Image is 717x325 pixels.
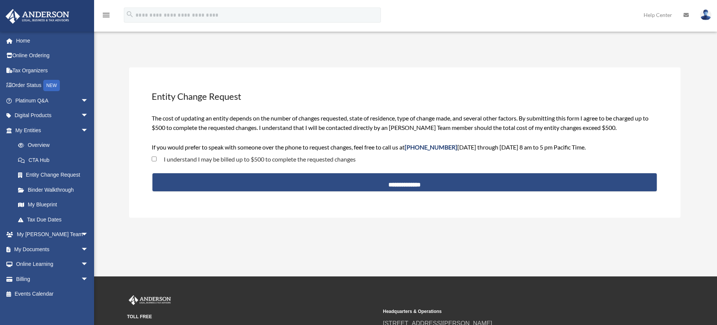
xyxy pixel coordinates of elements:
[5,272,100,287] a: Billingarrow_drop_down
[5,63,100,78] a: Tax Organizers
[81,227,96,243] span: arrow_drop_down
[5,48,100,63] a: Online Ordering
[81,93,96,108] span: arrow_drop_down
[127,295,172,305] img: Anderson Advisors Platinum Portal
[81,272,96,287] span: arrow_drop_down
[5,108,100,123] a: Digital Productsarrow_drop_down
[126,10,134,18] i: search
[5,78,100,93] a: Order StatusNEW
[81,123,96,138] span: arrow_drop_down
[81,257,96,272] span: arrow_drop_down
[5,257,100,272] a: Online Learningarrow_drop_down
[43,80,60,91] div: NEW
[127,313,378,321] small: TOLL FREE
[81,242,96,257] span: arrow_drop_down
[5,33,100,48] a: Home
[11,153,100,168] a: CTA Hub
[11,168,96,183] a: Entity Change Request
[11,182,100,197] a: Binder Walkthrough
[151,89,658,104] h3: Entity Change Request
[700,9,711,20] img: User Pic
[3,9,72,24] img: Anderson Advisors Platinum Portal
[157,156,356,162] label: I understand I may be billed up to $500 to complete the requested changes
[5,227,100,242] a: My [PERSON_NAME] Teamarrow_drop_down
[152,114,648,151] span: The cost of updating an entity depends on the number of changes requested, state of residence, ty...
[11,197,100,212] a: My Blueprint
[81,108,96,124] span: arrow_drop_down
[102,13,111,20] a: menu
[11,212,100,227] a: Tax Due Dates
[5,123,100,138] a: My Entitiesarrow_drop_down
[5,242,100,257] a: My Documentsarrow_drop_down
[405,143,457,151] span: [PHONE_NUMBER]
[5,287,100,302] a: Events Calendar
[102,11,111,20] i: menu
[5,93,100,108] a: Platinum Q&Aarrow_drop_down
[11,138,100,153] a: Overview
[383,308,634,316] small: Headquarters & Operations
